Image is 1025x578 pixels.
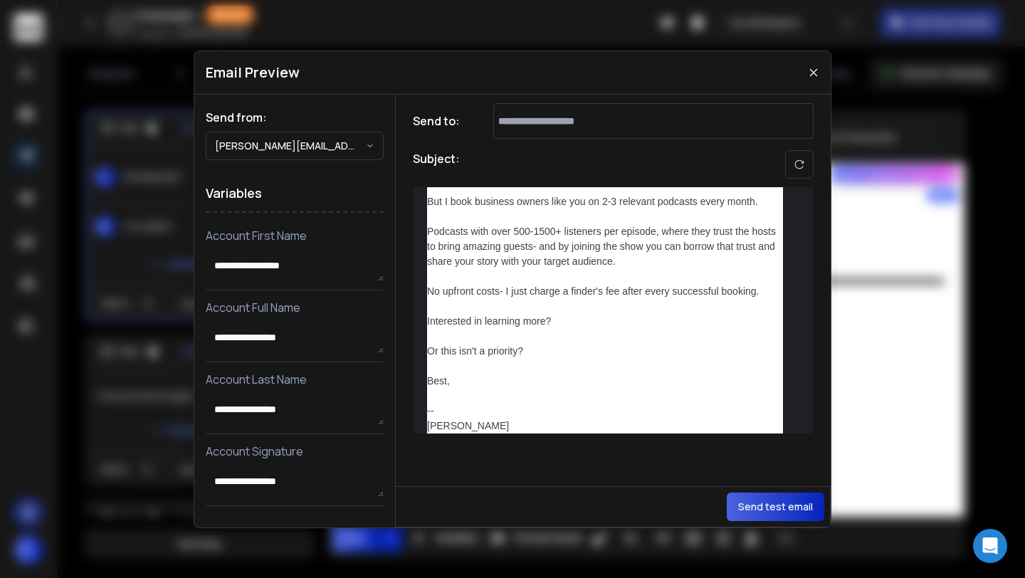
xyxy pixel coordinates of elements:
div: [PERSON_NAME] [427,419,783,433]
div: Or this isn't a priority? [427,344,783,359]
button: Send test email [727,493,824,521]
p: Account Signature [206,443,384,460]
h1: Variables [206,174,384,213]
p: [PERSON_NAME][EMAIL_ADDRESS][DOMAIN_NAME] [215,139,366,153]
p: Account Full Name [206,299,384,316]
p: Account Last Name [206,371,384,388]
p: Account First Name [206,227,384,244]
h1: Send from: [206,109,384,126]
h1: Email Preview [206,63,300,83]
div: No upfront costs- I just charge a finder's fee after every successful booking. [427,284,783,299]
h1: Subject: [413,150,460,179]
h1: Send to: [413,112,470,130]
div: But I book business owners like you on 2-3 relevant podcasts every month. [427,194,783,209]
div: Podcasts with over 500-1500+ listeners per episode, where they trust the hosts to bring amazing g... [427,224,783,269]
div: Best, [427,374,783,389]
div: Interested in learning more? [427,314,783,329]
div: -- [427,404,783,419]
div: Open Intercom Messenger [973,529,1007,563]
